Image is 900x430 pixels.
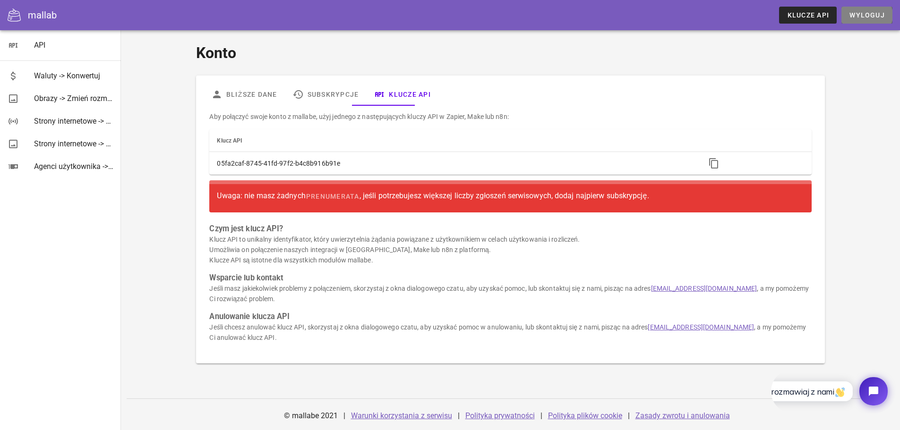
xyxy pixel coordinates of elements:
[651,285,757,292] a: [EMAIL_ADDRESS][DOMAIN_NAME]
[28,9,57,21] font: mallab
[209,273,283,282] font: Wsparcie lub kontakt
[465,411,535,420] a: Polityka prywatności
[788,11,830,19] font: Klucze API
[389,91,431,98] font: Klucze API
[306,188,360,205] a: prenumerata
[209,312,290,321] font: Anulowanie klucza API
[209,285,651,292] font: Jeśli masz jakiekolwiek problemy z połączeniem, skorzystaj z okna dialogowego czatu, aby uzyskać ...
[841,7,892,24] button: Wyloguj
[308,91,359,98] font: Subskrypcje
[209,256,373,264] font: Klucze API są istotne dla wszystkich modułów mallabe.
[628,411,630,420] font: |
[779,7,837,24] a: Klucze API
[217,137,242,144] font: Klucz API
[648,323,754,331] a: [EMAIL_ADDRESS][DOMAIN_NAME]
[209,224,283,233] font: Czym jest klucz API?
[548,411,622,420] a: Polityka plików cookie
[351,411,452,420] a: Warunki korzystania z serwisu
[196,44,236,62] font: Konto
[34,41,45,50] font: API
[34,94,116,103] font: Obrazy -> Zmień rozmiar
[284,411,338,420] font: © mallabe 2021
[343,411,345,420] font: |
[209,323,648,331] font: Jeśli chcesz anulować klucz API, skorzystaj z okna dialogowego czatu, aby uzyskać pomoc w anulowa...
[209,129,698,152] th: Klucz API: Nieposortowane. Aktywuj, aby sortować rosnąco.
[306,193,360,200] font: prenumerata
[209,236,580,243] font: Klucz API to unikalny identyfikator, który uwierzytelnia żądania powiązane z użytkownikiem w cela...
[226,91,277,98] font: Bliższe dane
[88,8,117,36] button: Otwórz widżet czatu
[217,191,305,200] font: Uwaga: nie masz żadnych
[34,162,135,171] font: Agenci użytkownika -> Analiza
[635,411,730,420] a: Zasady zwrotu i anulowania
[34,117,128,126] font: Strony internetowe -> Status
[209,113,508,120] font: Aby połączyć swoje konto z mallabe, użyj jednego z następujących kluczy API w Zapier, Make lub n8n:
[540,411,542,420] font: |
[217,160,340,167] font: 05fa2caf-8745-41fd-97f2-b4c8b916b91e
[209,246,491,253] font: Umożliwia on połączenie naszych integracji w [GEOGRAPHIC_DATA], Make lub n8n z platformą.
[360,191,649,200] font: , jeśli potrzebujesz większej liczby zgłoszeń serwisowych, dodaj najpierw subskrypcję.
[34,71,100,80] font: Waluty -> Konwertuj
[771,369,896,413] iframe: Czat Tidio
[458,411,460,420] font: |
[849,11,885,19] font: Wyloguj
[64,18,74,28] img: 👋
[34,139,138,148] font: Strony internetowe -> Miniatura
